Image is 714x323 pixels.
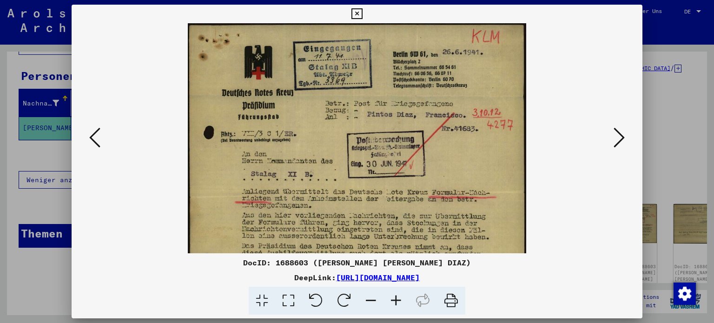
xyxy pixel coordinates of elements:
[674,283,696,305] img: Zustimmung ändern
[72,272,643,283] div: DeepLink:
[336,273,420,282] a: [URL][DOMAIN_NAME]
[72,257,643,268] div: DocID: 1688603 ([PERSON_NAME] [PERSON_NAME] DIAZ)
[673,282,695,304] div: Zustimmung ändern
